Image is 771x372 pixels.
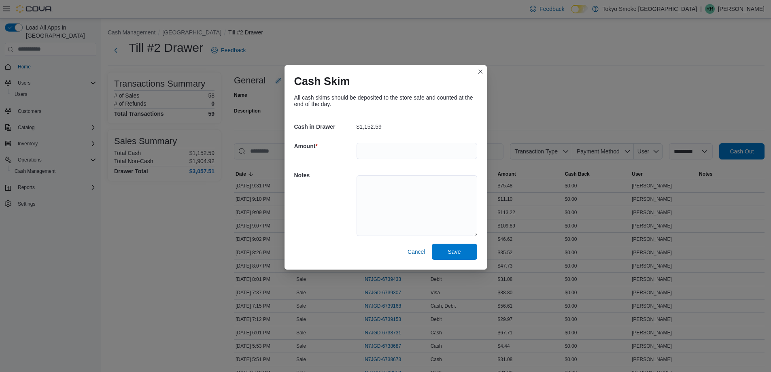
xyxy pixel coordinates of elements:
[448,248,461,256] span: Save
[294,119,355,135] h5: Cash in Drawer
[294,94,477,107] div: All cash skims should be deposited to the store safe and counted at the end of the day.
[294,167,355,183] h5: Notes
[357,123,382,130] p: $1,152.59
[404,244,429,260] button: Cancel
[294,75,350,88] h1: Cash Skim
[476,67,485,77] button: Closes this modal window
[294,138,355,154] h5: Amount
[408,248,425,256] span: Cancel
[432,244,477,260] button: Save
